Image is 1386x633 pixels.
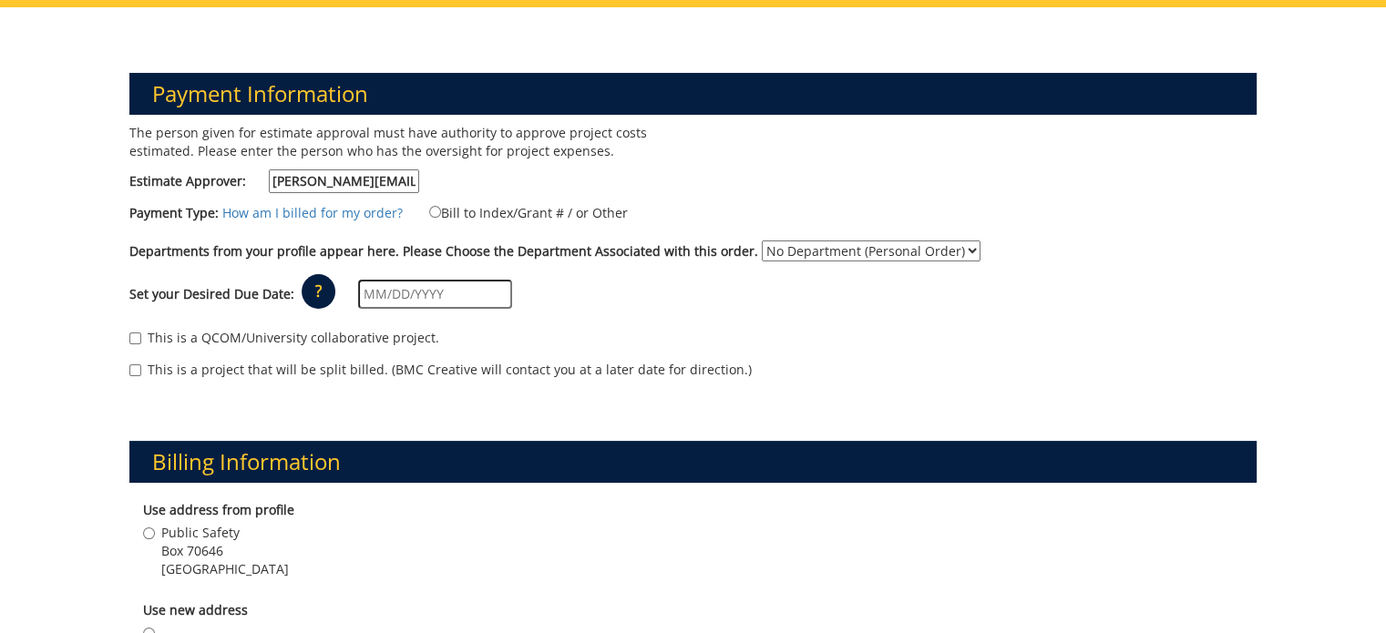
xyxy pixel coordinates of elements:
input: Public Safety Box 70646 [GEOGRAPHIC_DATA] [143,527,155,539]
label: Departments from your profile appear here. Please Choose the Department Associated with this order. [129,242,758,260]
h3: Payment Information [129,73,1258,115]
label: Bill to Index/Grant # / or Other [406,202,628,222]
input: This is a project that will be split billed. (BMC Creative will contact you at a later date for d... [129,364,141,376]
input: Estimate Approver: [269,169,419,193]
label: Payment Type: [129,204,219,222]
b: Use address from profile [143,501,294,518]
label: This is a project that will be split billed. (BMC Creative will contact you at a later date for d... [129,361,752,379]
label: Estimate Approver: [129,169,419,193]
label: This is a QCOM/University collaborative project. [129,329,439,347]
h3: Billing Information [129,441,1258,483]
label: Set your Desired Due Date: [129,285,294,303]
input: Bill to Index/Grant # / or Other [429,206,441,218]
b: Use new address [143,601,248,618]
span: Public Safety [161,524,289,542]
span: Box 70646 [161,542,289,560]
p: The person given for estimate approval must have authority to approve project costs estimated. Pl... [129,124,680,160]
input: This is a QCOM/University collaborative project. [129,332,141,344]
a: How am I billed for my order? [222,204,403,221]
p: ? [302,274,335,309]
input: MM/DD/YYYY [358,280,512,309]
span: [GEOGRAPHIC_DATA] [161,560,289,578]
